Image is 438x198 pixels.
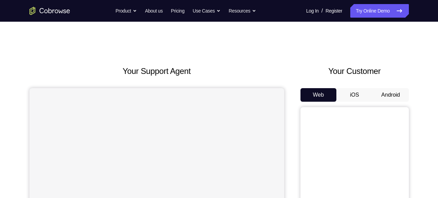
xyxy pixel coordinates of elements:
[29,65,284,77] h2: Your Support Agent
[321,7,323,15] span: /
[116,4,137,18] button: Product
[145,4,163,18] a: About us
[193,4,221,18] button: Use Cases
[171,4,184,18] a: Pricing
[29,7,70,15] a: Go to the home page
[350,4,409,18] a: Try Online Demo
[336,88,373,102] button: iOS
[300,65,409,77] h2: Your Customer
[306,4,319,18] a: Log In
[229,4,256,18] button: Resources
[373,88,409,102] button: Android
[326,4,342,18] a: Register
[300,88,337,102] button: Web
